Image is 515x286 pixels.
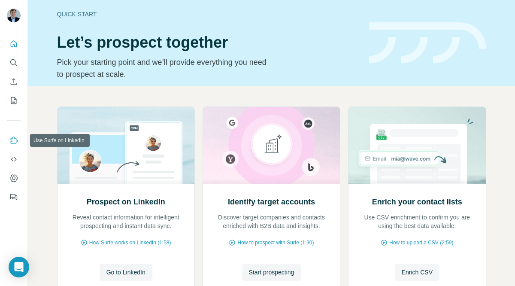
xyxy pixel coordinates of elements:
h2: Enrich your contact lists [372,196,462,208]
p: Use CSV enrichment to confirm you are using the best data available. [357,213,477,230]
button: Feedback [7,189,21,205]
span: Start prospecting [249,268,294,277]
img: Enrich your contact lists [348,107,486,184]
h1: Let’s prospect together [57,34,359,51]
button: Start prospecting [242,264,301,281]
img: Identify target accounts [203,107,340,184]
span: How Surfe works on LinkedIn (1:58) [89,239,171,246]
span: How to prospect with Surfe (1:30) [237,239,314,246]
button: Enrich CSV [7,74,21,89]
p: Pick your starting point and we’ll provide everything you need to prospect at scale. [57,56,272,80]
button: Quick start [7,36,21,52]
img: Avatar [7,9,21,22]
span: How to upload a CSV (2:59) [389,239,453,246]
button: Use Surfe API [7,152,21,167]
button: Dashboard [7,170,21,186]
button: My lists [7,93,21,108]
img: banner [369,22,486,64]
h2: Prospect on LinkedIn [87,196,165,208]
button: Use Surfe on LinkedIn [7,133,21,148]
p: Reveal contact information for intelligent prospecting and instant data sync. [66,213,186,230]
span: Go to LinkedIn [106,268,145,277]
div: Open Intercom Messenger [9,257,29,277]
img: Prospect on LinkedIn [57,107,195,184]
button: Enrich CSV [395,264,439,281]
span: Enrich CSV [402,268,433,277]
button: Search [7,55,21,70]
div: Quick start [57,10,359,18]
p: Discover target companies and contacts enriched with B2B data and insights. [212,213,331,230]
h2: Identify target accounts [228,196,315,208]
button: Go to LinkedIn [100,264,152,281]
